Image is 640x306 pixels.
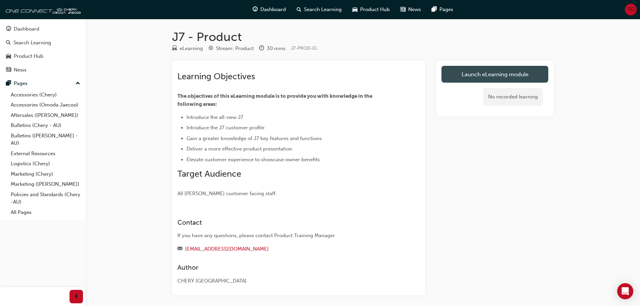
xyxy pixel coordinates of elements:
span: clock-icon [259,46,264,52]
div: Stream: Product [216,45,254,52]
a: Product Hub [3,50,83,62]
a: Search Learning [3,37,83,49]
span: Target Audience [177,169,241,179]
a: All Pages [8,207,83,218]
span: TG [628,6,634,13]
a: Marketing (Chery) [8,169,83,179]
span: Pages [439,6,453,13]
div: 30 mins [267,45,286,52]
div: News [14,66,27,74]
h3: Contact [177,219,396,226]
div: Search Learning [13,39,51,47]
button: Pages [3,77,83,90]
span: prev-icon [74,293,79,301]
div: Stream [208,44,254,53]
a: guage-iconDashboard [247,3,291,16]
span: News [408,6,421,13]
span: search-icon [6,40,11,46]
span: guage-icon [6,26,11,32]
a: search-iconSearch Learning [291,3,347,16]
a: Launch eLearning module [441,66,548,83]
span: All [PERSON_NAME] customer facing staff. [177,190,277,196]
a: Bulletins (Chery - AU) [8,120,83,131]
h1: J7 - Product [172,30,554,44]
span: Introduce the all-new J7 [186,114,243,120]
a: car-iconProduct Hub [347,3,395,16]
span: Search Learning [304,6,342,13]
div: Type [172,44,203,53]
span: Introduce the J7 customer profile [186,125,264,131]
span: The objectives of this eLearning module is to provide you with knowledge in the following areas: [177,93,373,107]
a: News [3,64,83,76]
a: Accessories (Omoda Jaecoo) [8,100,83,110]
a: [EMAIL_ADDRESS][DOMAIN_NAME] [185,246,269,252]
div: Pages [14,80,28,87]
button: TG [625,4,637,15]
a: pages-iconPages [426,3,459,16]
a: Dashboard [3,23,83,35]
a: External Resources [8,148,83,159]
span: email-icon [177,246,182,252]
a: Policies and Standards (Chery -AU) [8,189,83,207]
div: Product Hub [14,52,43,60]
span: pages-icon [432,5,437,14]
div: Email [177,245,396,253]
span: target-icon [208,46,213,52]
span: Learning resource code [291,45,317,51]
span: news-icon [400,5,406,14]
div: No recorded learning [483,88,543,106]
img: oneconnect [3,3,81,16]
span: guage-icon [253,5,258,14]
div: If you have any questions, please contact Product Training Manager. [177,232,396,239]
div: CHERY [GEOGRAPHIC_DATA] [177,277,396,285]
div: Open Intercom Messenger [617,283,633,299]
span: car-icon [352,5,357,14]
a: Bulletins ([PERSON_NAME] - AU) [8,131,83,148]
a: news-iconNews [395,3,426,16]
span: Elevate customer experience to showcase owner benefits [186,157,320,163]
span: Learning Objectives [177,71,255,82]
span: Dashboard [260,6,286,13]
a: Marketing ([PERSON_NAME]) [8,179,83,189]
span: Product Hub [360,6,390,13]
span: Deliver a more effective product presentation [186,146,292,152]
a: Accessories (Chery) [8,90,83,100]
span: up-icon [76,79,80,88]
div: Dashboard [14,25,39,33]
span: pages-icon [6,81,11,87]
div: eLearning [180,45,203,52]
span: news-icon [6,67,11,73]
span: Gain a greater knowledge of J7 key features and functions [186,135,322,141]
button: DashboardSearch LearningProduct HubNews [3,21,83,77]
h3: Author [177,264,396,271]
a: Logistics (Chery) [8,159,83,169]
a: Aftersales ([PERSON_NAME]) [8,110,83,121]
div: Duration [259,44,286,53]
span: learningResourceType_ELEARNING-icon [172,46,177,52]
span: search-icon [297,5,301,14]
span: car-icon [6,53,11,59]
